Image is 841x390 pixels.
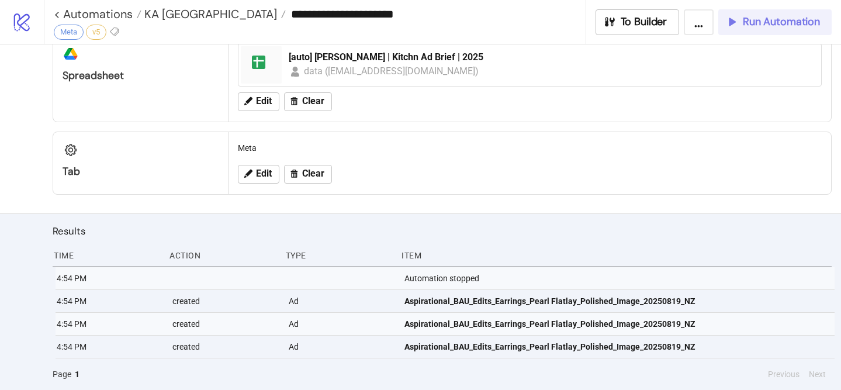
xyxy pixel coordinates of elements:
[56,267,163,289] div: 4:54 PM
[302,96,324,106] span: Clear
[171,336,279,358] div: created
[805,368,829,381] button: Next
[403,267,835,289] div: Automation stopped
[288,336,395,358] div: Ad
[404,290,826,312] a: Aspirational_BAU_Edits_Earrings_Pearl Flatlay_Polished_Image_20250819_NZ
[404,340,695,353] span: Aspirational_BAU_Edits_Earrings_Pearl Flatlay_Polished_Image_20250819_NZ
[256,96,272,106] span: Edit
[63,165,219,178] div: Tab
[764,368,803,381] button: Previous
[233,137,826,159] div: Meta
[289,51,814,64] div: [auto] [PERSON_NAME] | Kitchn Ad Brief | 2025
[304,64,480,78] div: data ([EMAIL_ADDRESS][DOMAIN_NAME])
[404,317,695,330] span: Aspirational_BAU_Edits_Earrings_Pearl Flatlay_Polished_Image_20250819_NZ
[718,9,832,35] button: Run Automation
[54,25,84,40] div: Meta
[404,295,695,308] span: Aspirational_BAU_Edits_Earrings_Pearl Flatlay_Polished_Image_20250819_NZ
[621,15,667,29] span: To Builder
[302,168,324,179] span: Clear
[141,8,286,20] a: KA [GEOGRAPHIC_DATA]
[400,244,832,267] div: Item
[71,368,83,381] button: 1
[53,223,832,239] h2: Results
[238,165,279,184] button: Edit
[238,92,279,111] button: Edit
[256,168,272,179] span: Edit
[284,165,332,184] button: Clear
[288,313,395,335] div: Ad
[743,15,820,29] span: Run Automation
[596,9,680,35] button: To Builder
[53,368,71,381] span: Page
[141,6,277,22] span: KA [GEOGRAPHIC_DATA]
[284,92,332,111] button: Clear
[285,244,392,267] div: Type
[56,313,163,335] div: 4:54 PM
[404,313,826,335] a: Aspirational_BAU_Edits_Earrings_Pearl Flatlay_Polished_Image_20250819_NZ
[53,244,160,267] div: Time
[171,290,279,312] div: created
[684,9,714,35] button: ...
[288,290,395,312] div: Ad
[56,336,163,358] div: 4:54 PM
[54,8,141,20] a: < Automations
[404,336,826,358] a: Aspirational_BAU_Edits_Earrings_Pearl Flatlay_Polished_Image_20250819_NZ
[168,244,276,267] div: Action
[56,290,163,312] div: 4:54 PM
[171,313,279,335] div: created
[86,25,106,40] div: v5
[63,69,219,82] div: Spreadsheet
